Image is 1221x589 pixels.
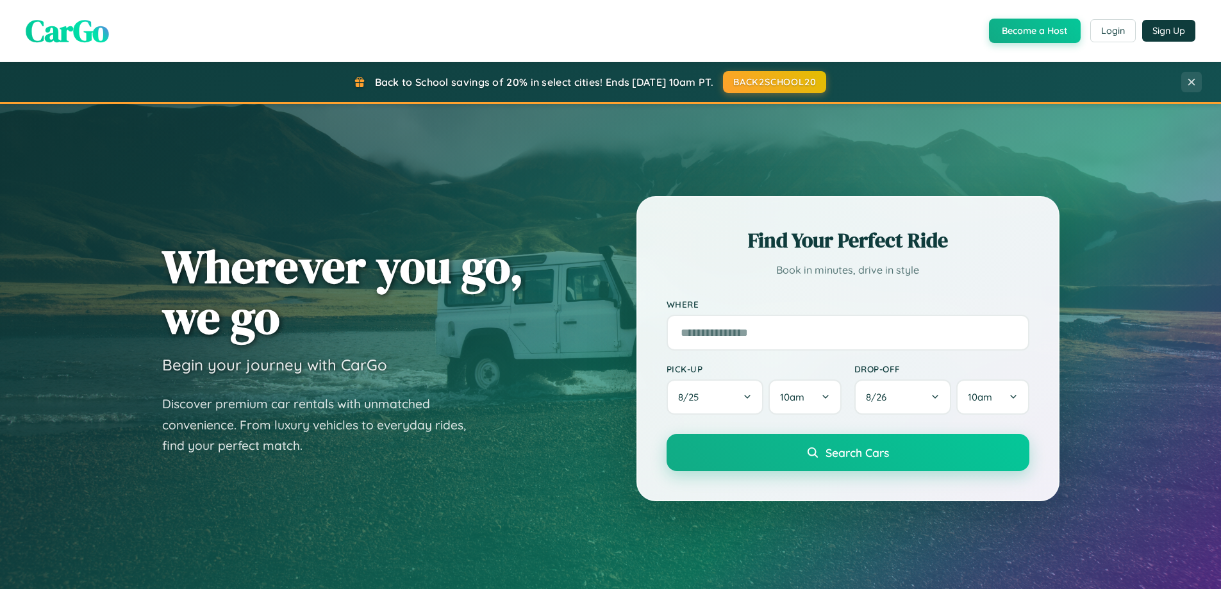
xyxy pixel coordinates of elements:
span: Search Cars [826,445,889,460]
button: 8/25 [667,379,764,415]
span: 8 / 25 [678,391,705,403]
button: Sign Up [1142,20,1195,42]
span: CarGo [26,10,109,52]
span: 10am [968,391,992,403]
h2: Find Your Perfect Ride [667,226,1029,254]
button: 10am [768,379,841,415]
label: Where [667,299,1029,310]
span: 10am [780,391,804,403]
button: 10am [956,379,1029,415]
p: Book in minutes, drive in style [667,261,1029,279]
span: 8 / 26 [866,391,893,403]
label: Drop-off [854,363,1029,374]
h1: Wherever you go, we go [162,241,524,342]
label: Pick-up [667,363,842,374]
button: Search Cars [667,434,1029,471]
span: Back to School savings of 20% in select cities! Ends [DATE] 10am PT. [375,76,713,88]
p: Discover premium car rentals with unmatched convenience. From luxury vehicles to everyday rides, ... [162,394,483,456]
button: Login [1090,19,1136,42]
button: Become a Host [989,19,1081,43]
button: BACK2SCHOOL20 [723,71,826,93]
h3: Begin your journey with CarGo [162,355,387,374]
button: 8/26 [854,379,952,415]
